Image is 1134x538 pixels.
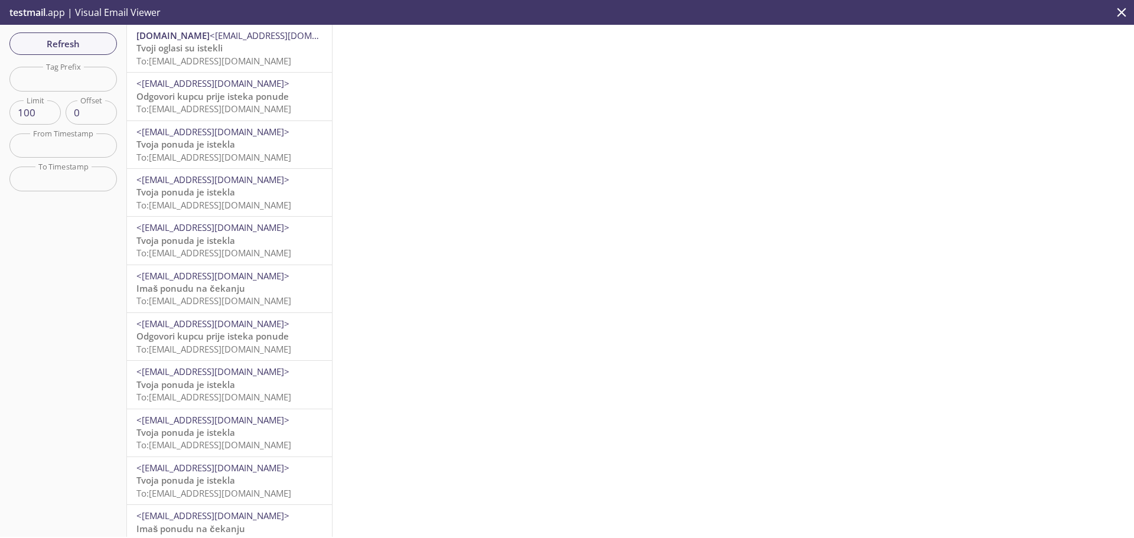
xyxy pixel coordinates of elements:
span: Odgovori kupcu prije isteka ponude [136,90,289,102]
span: <[EMAIL_ADDRESS][DOMAIN_NAME]> [136,221,289,233]
div: <[EMAIL_ADDRESS][DOMAIN_NAME]>Tvoja ponuda je isteklaTo:[EMAIL_ADDRESS][DOMAIN_NAME] [127,217,332,264]
span: <[EMAIL_ADDRESS][DOMAIN_NAME]> [136,318,289,330]
span: Refresh [19,36,107,51]
span: Tvoja ponuda je istekla [136,426,235,438]
span: <[EMAIL_ADDRESS][DOMAIN_NAME]> [136,510,289,521]
span: Tvoja ponuda je istekla [136,138,235,150]
span: Tvoja ponuda je istekla [136,234,235,246]
div: <[EMAIL_ADDRESS][DOMAIN_NAME]>Tvoja ponuda je isteklaTo:[EMAIL_ADDRESS][DOMAIN_NAME] [127,169,332,216]
span: <[EMAIL_ADDRESS][DOMAIN_NAME]> [136,462,289,474]
span: To: [EMAIL_ADDRESS][DOMAIN_NAME] [136,247,291,259]
span: Tvoji oglasi su istekli [136,42,223,54]
span: To: [EMAIL_ADDRESS][DOMAIN_NAME] [136,343,291,355]
div: <[EMAIL_ADDRESS][DOMAIN_NAME]>Tvoja ponuda je isteklaTo:[EMAIL_ADDRESS][DOMAIN_NAME] [127,457,332,504]
span: <[EMAIL_ADDRESS][DOMAIN_NAME]> [136,414,289,426]
span: <[EMAIL_ADDRESS][DOMAIN_NAME]> [136,77,289,89]
span: [DOMAIN_NAME] [136,30,210,41]
span: Imaš ponudu na čekanju [136,282,245,294]
span: <[EMAIL_ADDRESS][DOMAIN_NAME]> [136,270,289,282]
span: To: [EMAIL_ADDRESS][DOMAIN_NAME] [136,487,291,499]
span: <[EMAIL_ADDRESS][DOMAIN_NAME]> [210,30,363,41]
span: <[EMAIL_ADDRESS][DOMAIN_NAME]> [136,366,289,377]
div: <[EMAIL_ADDRESS][DOMAIN_NAME]>Tvoja ponuda je isteklaTo:[EMAIL_ADDRESS][DOMAIN_NAME] [127,121,332,168]
div: <[EMAIL_ADDRESS][DOMAIN_NAME]>Odgovori kupcu prije isteka ponudeTo:[EMAIL_ADDRESS][DOMAIN_NAME] [127,313,332,360]
div: <[EMAIL_ADDRESS][DOMAIN_NAME]>Tvoja ponuda je isteklaTo:[EMAIL_ADDRESS][DOMAIN_NAME] [127,361,332,408]
div: <[EMAIL_ADDRESS][DOMAIN_NAME]>Imaš ponudu na čekanjuTo:[EMAIL_ADDRESS][DOMAIN_NAME] [127,265,332,312]
div: <[EMAIL_ADDRESS][DOMAIN_NAME]>Tvoja ponuda je isteklaTo:[EMAIL_ADDRESS][DOMAIN_NAME] [127,409,332,457]
span: <[EMAIL_ADDRESS][DOMAIN_NAME]> [136,126,289,138]
span: To: [EMAIL_ADDRESS][DOMAIN_NAME] [136,103,291,115]
span: To: [EMAIL_ADDRESS][DOMAIN_NAME] [136,439,291,451]
span: Tvoja ponuda je istekla [136,186,235,198]
div: [DOMAIN_NAME]<[EMAIL_ADDRESS][DOMAIN_NAME]>Tvoji oglasi su istekliTo:[EMAIL_ADDRESS][DOMAIN_NAME] [127,25,332,72]
span: testmail [9,6,45,19]
span: To: [EMAIL_ADDRESS][DOMAIN_NAME] [136,295,291,307]
span: <[EMAIL_ADDRESS][DOMAIN_NAME]> [136,174,289,185]
span: Tvoja ponuda je istekla [136,474,235,486]
span: Odgovori kupcu prije isteka ponude [136,330,289,342]
span: To: [EMAIL_ADDRESS][DOMAIN_NAME] [136,391,291,403]
span: Imaš ponudu na čekanju [136,523,245,534]
span: To: [EMAIL_ADDRESS][DOMAIN_NAME] [136,199,291,211]
div: <[EMAIL_ADDRESS][DOMAIN_NAME]>Odgovori kupcu prije isteka ponudeTo:[EMAIL_ADDRESS][DOMAIN_NAME] [127,73,332,120]
span: Tvoja ponuda je istekla [136,379,235,390]
span: To: [EMAIL_ADDRESS][DOMAIN_NAME] [136,151,291,163]
button: Refresh [9,32,117,55]
span: To: [EMAIL_ADDRESS][DOMAIN_NAME] [136,55,291,67]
